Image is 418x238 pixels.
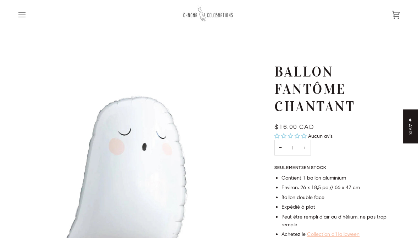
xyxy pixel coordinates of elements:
[282,194,400,202] li: Ballon double face
[274,166,359,170] span: Seulement en stock
[307,231,360,237] a: Collection d'Halloween
[301,166,304,170] span: 3
[274,124,314,130] span: $16.00 CAD
[282,174,400,182] div: Contient 1 ballon aluminium
[274,63,395,115] h1: Ballon fantôme chantant
[282,184,400,192] li: Environ. 26 x 18,5 po // 66 x 47 cm
[308,133,333,139] span: Aucun avis
[299,140,311,156] button: Augmenter la quantité
[274,140,286,156] button: Diminuer la quantité
[274,140,311,156] input: Quantité
[282,203,400,211] li: Expédié à plat
[403,109,418,143] div: Click to open Judge.me floating reviews tab
[282,213,400,229] li: Peut être rempli d'air ou d'hélium, ne pas trop remplir
[182,5,235,24] img: Chroma Celebrations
